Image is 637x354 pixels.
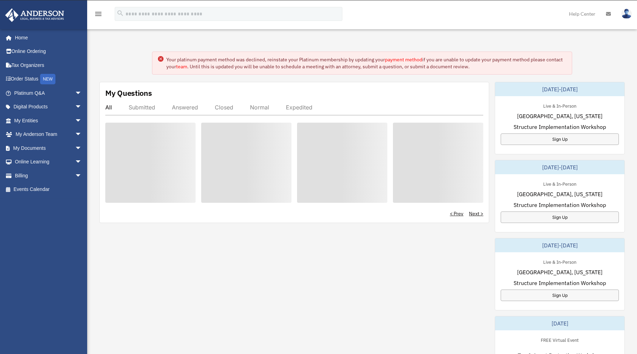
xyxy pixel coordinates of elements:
[129,104,155,111] div: Submitted
[75,114,89,128] span: arrow_drop_down
[501,290,619,301] a: Sign Up
[517,112,602,120] span: [GEOGRAPHIC_DATA], [US_STATE]
[5,183,92,197] a: Events Calendar
[5,58,92,72] a: Tax Organizers
[172,104,198,111] div: Answered
[5,141,92,155] a: My Documentsarrow_drop_down
[75,141,89,155] span: arrow_drop_down
[501,133,619,145] a: Sign Up
[535,336,584,343] div: FREE Virtual Event
[75,86,89,100] span: arrow_drop_down
[5,31,89,45] a: Home
[495,160,624,174] div: [DATE]-[DATE]
[75,100,89,114] span: arrow_drop_down
[538,102,582,109] div: Live & In-Person
[166,56,567,70] div: Your platinum payment method was declined, reinstate your Platinum membership by updating your if...
[538,258,582,265] div: Live & In-Person
[105,88,152,98] div: My Questions
[5,128,92,141] a: My Anderson Teamarrow_drop_down
[450,210,463,217] a: < Prev
[215,104,233,111] div: Closed
[5,155,92,169] a: Online Learningarrow_drop_down
[105,104,112,111] div: All
[286,104,312,111] div: Expedited
[5,114,92,128] a: My Entitiesarrow_drop_down
[75,169,89,183] span: arrow_drop_down
[517,190,602,198] span: [GEOGRAPHIC_DATA], [US_STATE]
[495,82,624,96] div: [DATE]-[DATE]
[501,211,619,223] a: Sign Up
[469,210,483,217] a: Next >
[176,63,187,70] a: team
[3,8,66,22] img: Anderson Advisors Platinum Portal
[94,12,103,18] a: menu
[116,9,124,17] i: search
[621,9,632,19] img: User Pic
[385,56,422,63] a: payment method
[495,238,624,252] div: [DATE]-[DATE]
[514,201,606,209] span: Structure Implementation Workshop
[250,104,269,111] div: Normal
[5,72,92,86] a: Order StatusNEW
[5,100,92,114] a: Digital Productsarrow_drop_down
[5,86,92,100] a: Platinum Q&Aarrow_drop_down
[5,45,92,59] a: Online Ordering
[517,268,602,276] span: [GEOGRAPHIC_DATA], [US_STATE]
[75,155,89,169] span: arrow_drop_down
[94,10,103,18] i: menu
[538,180,582,187] div: Live & In-Person
[40,74,55,84] div: NEW
[514,279,606,287] span: Structure Implementation Workshop
[495,316,624,330] div: [DATE]
[514,123,606,131] span: Structure Implementation Workshop
[5,169,92,183] a: Billingarrow_drop_down
[75,128,89,142] span: arrow_drop_down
